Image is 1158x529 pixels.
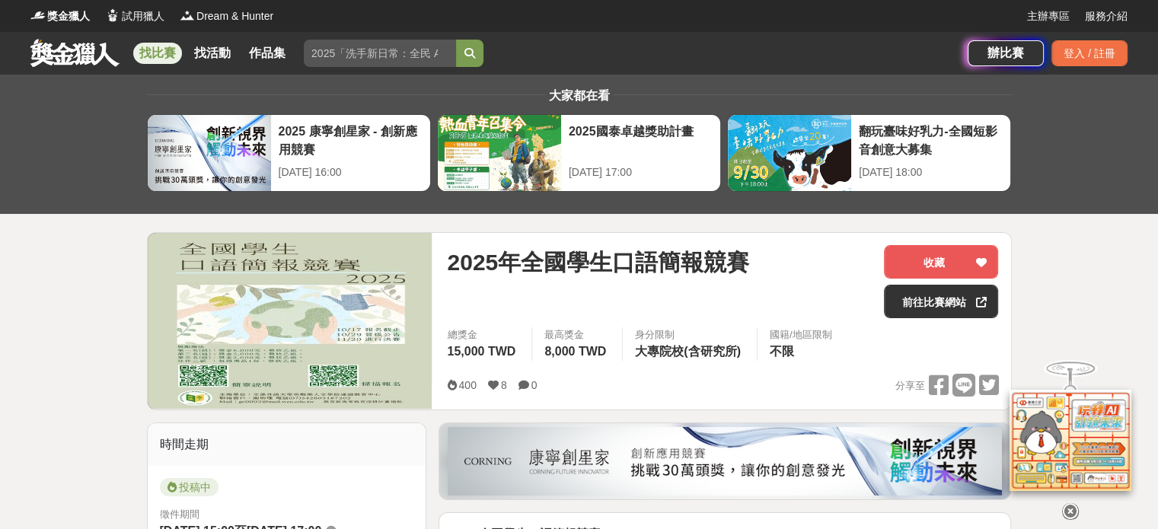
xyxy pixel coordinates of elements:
span: 試用獵人 [122,8,164,24]
a: 2025國泰卓越獎助計畫[DATE] 17:00 [437,114,721,192]
div: 時間走期 [148,423,426,466]
span: 大家都在看 [545,89,614,102]
a: 主辦專區 [1027,8,1070,24]
img: Cover Image [148,233,432,409]
div: 翻玩臺味好乳力-全國短影音創意大募集 [859,123,1003,157]
div: 國籍/地區限制 [770,327,832,343]
span: 0 [531,379,538,391]
div: 2025 康寧創星家 - 創新應用競賽 [279,123,423,157]
a: 前往比賽網站 [884,285,998,318]
div: [DATE] 16:00 [279,164,423,180]
a: 辦比賽 [968,40,1044,66]
div: [DATE] 18:00 [859,164,1003,180]
div: 2025國泰卓越獎助計畫 [569,123,713,157]
img: Logo [30,8,46,23]
span: 投稿中 [160,478,219,496]
span: 400 [458,379,476,391]
a: 作品集 [243,43,292,64]
span: 8,000 TWD [544,345,606,358]
div: [DATE] 17:00 [569,164,713,180]
span: Dream & Hunter [196,8,273,24]
a: Logo獎金獵人 [30,8,90,24]
a: 2025 康寧創星家 - 創新應用競賽[DATE] 16:00 [147,114,431,192]
span: 不限 [770,345,794,358]
a: LogoDream & Hunter [180,8,273,24]
span: 徵件期間 [160,508,199,520]
a: 找比賽 [133,43,182,64]
div: 登入 / 註冊 [1051,40,1128,66]
span: 15,000 TWD [447,345,515,358]
a: 找活動 [188,43,237,64]
button: 收藏 [884,245,998,279]
span: 2025年全國學生口語簡報競賽 [447,245,749,279]
img: d2146d9a-e6f6-4337-9592-8cefde37ba6b.png [1010,390,1131,491]
img: be6ed63e-7b41-4cb8-917a-a53bd949b1b4.png [448,427,1002,496]
span: 大專院校(含研究所) [635,345,741,358]
span: 獎金獵人 [47,8,90,24]
span: 總獎金 [447,327,519,343]
span: 分享至 [895,374,924,397]
input: 2025「洗手新日常：全民 ALL IN」洗手歌全台徵選 [304,40,456,67]
span: 8 [501,379,507,391]
a: Logo試用獵人 [105,8,164,24]
a: 翻玩臺味好乳力-全國短影音創意大募集[DATE] 18:00 [727,114,1011,192]
span: 最高獎金 [544,327,610,343]
img: Logo [180,8,195,23]
div: 身分限制 [635,327,745,343]
a: 服務介紹 [1085,8,1128,24]
img: Logo [105,8,120,23]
